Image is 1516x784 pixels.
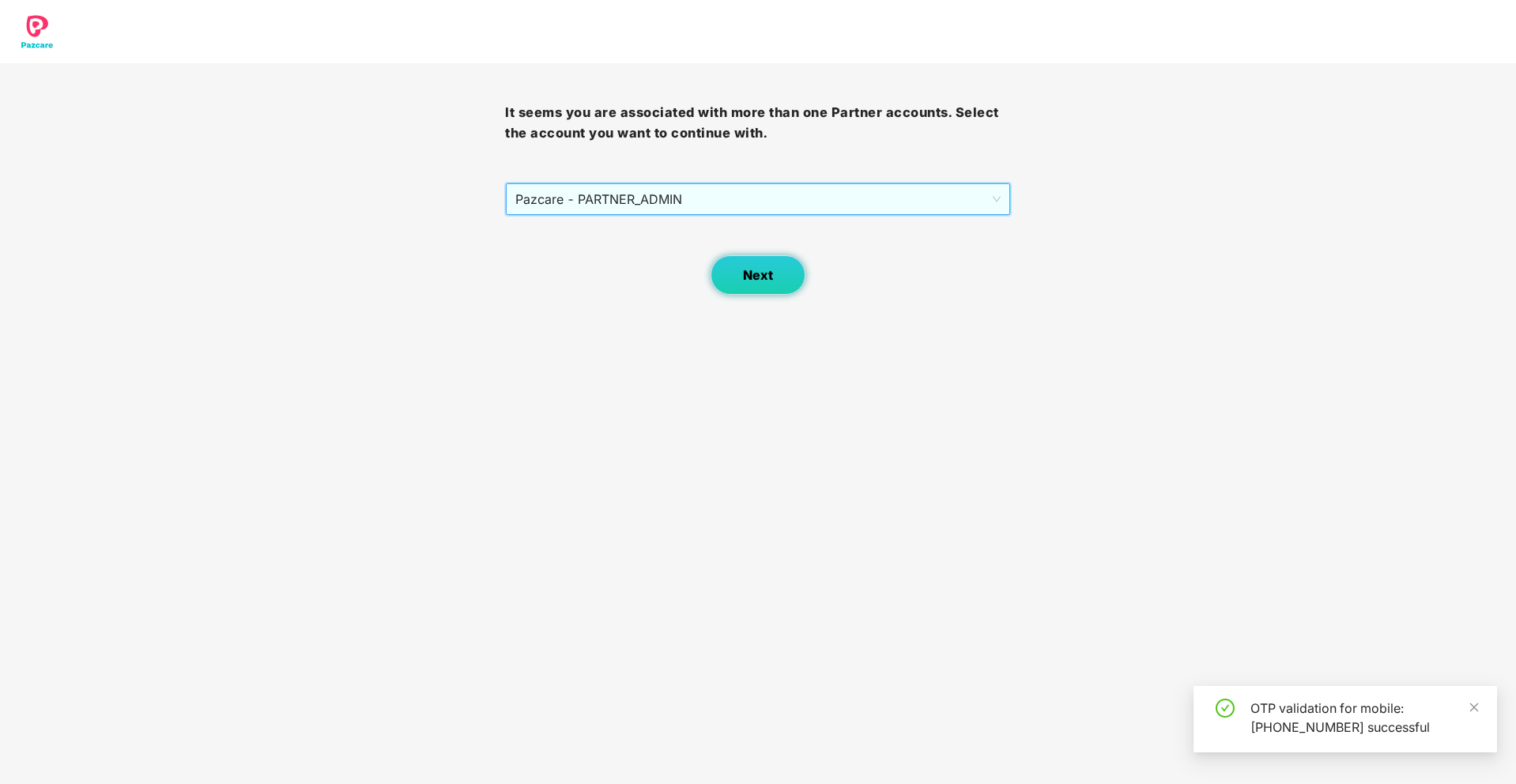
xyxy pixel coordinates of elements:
[1469,702,1480,713] span: close
[505,103,1010,143] h3: It seems you are associated with more than one Partner accounts. Select the account you want to c...
[515,184,1000,214] span: Pazcare - PARTNER_ADMIN
[1216,699,1235,718] span: check-circle
[743,268,773,283] span: Next
[711,255,805,295] button: Next
[1250,699,1478,737] div: OTP validation for mobile: [PHONE_NUMBER] successful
